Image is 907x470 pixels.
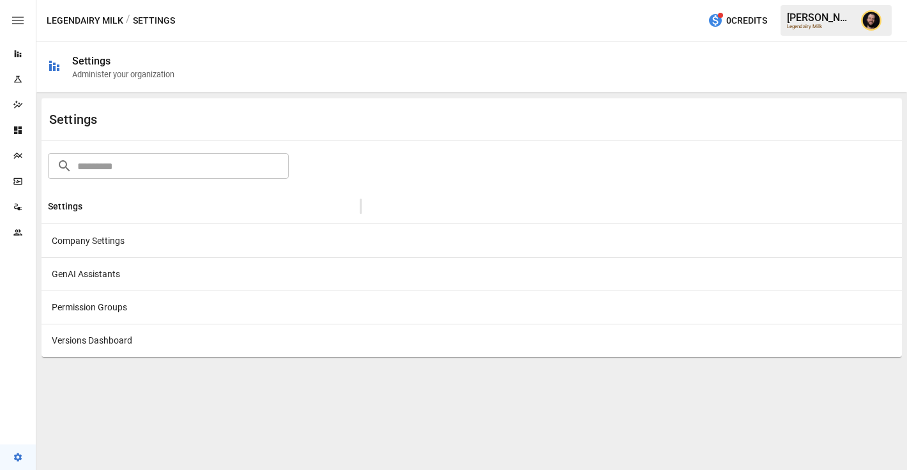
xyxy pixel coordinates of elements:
div: Legendairy Milk [787,24,853,29]
div: Versions Dashboard [42,324,361,357]
div: Settings [72,55,111,67]
img: Ciaran Nugent [861,10,881,31]
div: Settings [49,112,472,127]
button: 0Credits [703,9,772,33]
div: GenAI Assistants [42,257,361,291]
span: 0 Credits [726,13,767,29]
div: / [126,13,130,29]
div: Administer your organization [72,70,174,79]
button: Legendairy Milk [47,13,123,29]
div: Settings [48,201,82,211]
div: Company Settings [42,224,361,257]
button: Sort [84,197,102,215]
button: Ciaran Nugent [853,3,889,38]
div: [PERSON_NAME] [787,11,853,24]
div: Permission Groups [42,291,361,324]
